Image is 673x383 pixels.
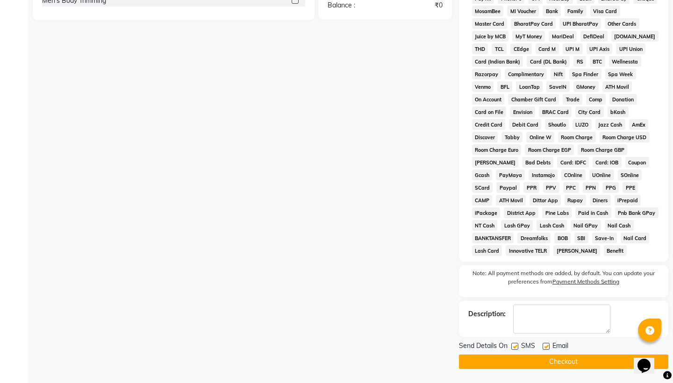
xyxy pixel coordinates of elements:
[621,233,650,243] span: Nail Card
[472,69,501,79] span: Razorpay
[525,144,574,155] span: Room Charge EGP
[501,220,533,231] span: Lash GPay
[590,195,611,206] span: Diners
[609,94,637,105] span: Donation
[385,0,450,10] div: ₹0
[569,69,601,79] span: Spa Finder
[557,157,589,168] span: Card: IDFC
[511,18,556,29] span: BharatPay Card
[517,233,551,243] span: Dreamfolks
[595,119,625,130] span: Jazz Cash
[530,195,561,206] span: Dittor App
[492,43,507,54] span: TCL
[496,170,525,180] span: PayMaya
[563,182,579,193] span: PPC
[521,341,535,353] span: SMS
[605,220,634,231] span: Nail Cash
[472,144,522,155] span: Room Charge Euro
[565,6,587,16] span: Family
[565,195,586,206] span: Rupay
[472,81,494,92] span: Venmo
[516,81,543,92] span: LoanTap
[609,56,641,67] span: Wellnessta
[536,43,559,54] span: Card M
[605,18,639,29] span: Other Cards
[472,56,523,67] span: Card (Indian Bank)
[472,31,509,42] span: Juice by MCB
[615,195,641,206] span: iPrepaid
[468,269,659,290] label: Note: All payment methods are added, by default. You can update your preferences from
[571,220,601,231] span: Nail GPay
[563,43,583,54] span: UPI M
[545,119,569,130] span: Shoutlo
[472,233,514,243] span: BANKTANSFER
[472,106,507,117] span: Card on File
[472,18,508,29] span: Master Card
[510,106,535,117] span: Envision
[509,119,541,130] span: Debit Card
[552,277,619,286] label: Payment Methods Setting
[472,157,519,168] span: [PERSON_NAME]
[578,144,627,155] span: Room Charge GBP
[472,94,505,105] span: On Account
[554,233,571,243] span: BOB
[605,69,636,79] span: Spa Week
[508,94,559,105] span: Chamber Gift Card
[472,220,498,231] span: NT Cash
[604,245,627,256] span: Benefit
[592,233,617,243] span: Save-In
[472,43,488,54] span: THD
[553,245,600,256] span: [PERSON_NAME]
[526,132,554,142] span: Online W
[618,170,642,180] span: SOnline
[472,132,498,142] span: Discover
[504,207,538,218] span: District App
[496,195,526,206] span: ATH Movil
[496,182,520,193] span: Paypal
[561,170,586,180] span: COnline
[611,31,659,42] span: [DOMAIN_NAME]
[573,119,592,130] span: LUZO
[575,207,611,218] span: Paid in Cash
[629,119,649,130] span: AmEx
[616,43,645,54] span: UPI Union
[472,170,493,180] span: Gcash
[472,6,504,16] span: MosamBee
[549,31,577,42] span: MariDeal
[472,119,506,130] span: Credit Card
[546,81,570,92] span: SaveIN
[472,182,493,193] span: SCard
[507,6,539,16] span: MI Voucher
[587,43,613,54] span: UPI Axis
[593,157,622,168] span: Card: IOB
[573,56,586,67] span: RS
[590,56,605,67] span: BTC
[472,195,493,206] span: CAMP
[459,341,508,353] span: Send Details On
[563,94,582,105] span: Trade
[529,170,558,180] span: Instamojo
[602,182,619,193] span: PPG
[623,182,638,193] span: PPE
[608,106,629,117] span: bKash
[634,346,664,374] iframe: chat widget
[505,69,547,79] span: Complimentary
[472,207,501,218] span: iPackage
[580,31,608,42] span: DefiDeal
[523,182,539,193] span: PPR
[543,182,559,193] span: PPV
[558,132,596,142] span: Room Charge
[543,6,561,16] span: Bank
[321,0,385,10] div: Balance :
[551,69,566,79] span: Nift
[586,94,606,105] span: Comp
[522,157,553,168] span: Bad Debts
[542,207,572,218] span: Pine Labs
[552,341,568,353] span: Email
[527,56,570,67] span: Card (DL Bank)
[497,81,512,92] span: BFL
[573,81,599,92] span: GMoney
[472,245,502,256] span: Lash Card
[602,81,632,92] span: ATH Movil
[539,106,572,117] span: BRAC Card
